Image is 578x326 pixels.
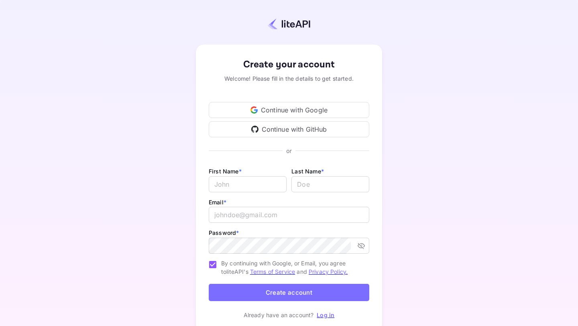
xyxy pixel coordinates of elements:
input: Doe [291,176,369,192]
label: Email [209,199,226,206]
a: Privacy Policy. [309,268,348,275]
label: First Name [209,168,242,175]
div: Create your account [209,57,369,72]
button: toggle password visibility [354,238,368,253]
div: Continue with Google [209,102,369,118]
a: Log in [317,312,334,318]
span: By continuing with Google, or Email, you agree to liteAPI's and [221,259,363,276]
input: johndoe@gmail.com [209,207,369,223]
a: Terms of Service [250,268,295,275]
p: Already have an account? [244,311,314,319]
button: Create account [209,284,369,301]
label: Password [209,229,239,236]
input: John [209,176,287,192]
img: liteapi [268,18,310,30]
div: Continue with GitHub [209,121,369,137]
div: Welcome! Please fill in the details to get started. [209,74,369,83]
label: Last Name [291,168,324,175]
